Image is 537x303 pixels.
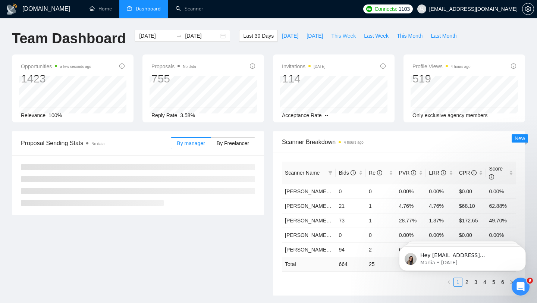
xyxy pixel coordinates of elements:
span: Invitations [282,62,326,71]
td: $68.10 [456,199,486,213]
button: [DATE] [302,30,327,42]
input: End date [185,32,219,40]
h1: Team Dashboard [12,30,126,47]
td: 28.77% [396,213,426,228]
span: Dashboard [136,6,161,12]
button: Last Month [427,30,461,42]
td: 0.00% [396,184,426,199]
span: [DATE] [282,32,298,40]
span: 9 [527,278,533,284]
td: 49.70% [486,213,516,228]
span: Reply Rate [151,112,177,118]
span: New [515,135,525,141]
img: upwork-logo.png [366,6,372,12]
time: 4 hours ago [344,140,364,144]
span: No data [91,142,104,146]
li: Previous Page [445,278,453,287]
span: 3.58% [180,112,195,118]
td: 21 [336,199,366,213]
span: No data [183,65,196,69]
span: info-circle [250,63,255,69]
a: homeHome [89,6,112,12]
span: [DATE] [307,32,323,40]
span: filter [327,167,334,178]
td: 0 [336,228,366,242]
button: Last Week [360,30,393,42]
span: to [176,33,182,39]
iframe: Intercom live chat [512,278,530,296]
a: setting [522,6,534,12]
img: logo [6,3,18,15]
td: $172.65 [456,213,486,228]
span: Scanner Breakdown [282,137,516,147]
span: Proposal Sending Stats [21,138,171,148]
time: [DATE] [314,65,325,69]
td: 0.00% [486,184,516,199]
span: setting [522,6,534,12]
span: This Week [331,32,356,40]
span: CPR [459,170,477,176]
td: 0.00% [426,184,456,199]
td: 664 [336,257,366,271]
span: info-circle [380,63,386,69]
span: info-circle [511,63,516,69]
div: 1423 [21,72,91,86]
iframe: Intercom notifications message [388,231,537,283]
button: [DATE] [278,30,302,42]
td: $0.00 [456,184,486,199]
a: [PERSON_NAME] | React/Next | KS [285,247,369,253]
td: 4.76% [426,199,456,213]
button: This Month [393,30,427,42]
button: setting [522,3,534,15]
span: info-circle [411,170,416,175]
td: 4.76% [396,199,426,213]
span: Proposals [151,62,196,71]
time: 4 hours ago [451,65,471,69]
span: Connects: [374,5,397,13]
span: Only exclusive agency members [412,112,488,118]
span: Last Month [431,32,456,40]
td: Total [282,257,336,271]
span: swap-right [176,33,182,39]
span: info-circle [471,170,477,175]
a: [PERSON_NAME] | Web Design | DA [285,218,372,224]
span: Re [369,170,382,176]
a: [PERSON_NAME] | WP | KS [285,188,352,194]
span: -- [325,112,328,118]
div: 114 [282,72,326,86]
div: 519 [412,72,471,86]
td: 0.00% [426,228,456,242]
td: 0 [366,184,396,199]
span: Score [489,166,503,180]
span: PVR [399,170,417,176]
span: info-circle [119,63,125,69]
td: 1 [366,199,396,213]
button: Last 30 Days [239,30,278,42]
td: 0 [336,184,366,199]
span: This Month [397,32,423,40]
span: Opportunities [21,62,91,71]
span: 100% [48,112,62,118]
span: filter [328,171,333,175]
td: 0 [366,228,396,242]
span: user [419,6,424,12]
span: Relevance [21,112,45,118]
span: dashboard [127,6,132,11]
span: By manager [177,140,205,146]
span: Acceptance Rate [282,112,322,118]
a: [PERSON_NAME] | AI | AA [285,203,348,209]
span: Last Week [364,32,389,40]
button: left [445,278,453,287]
button: This Week [327,30,360,42]
span: 1103 [399,5,410,13]
td: $0.00 [456,228,486,242]
span: info-circle [377,170,382,175]
td: 94 [336,242,366,257]
input: Start date [139,32,173,40]
span: Last 30 Days [243,32,274,40]
td: 62.88% [486,199,516,213]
